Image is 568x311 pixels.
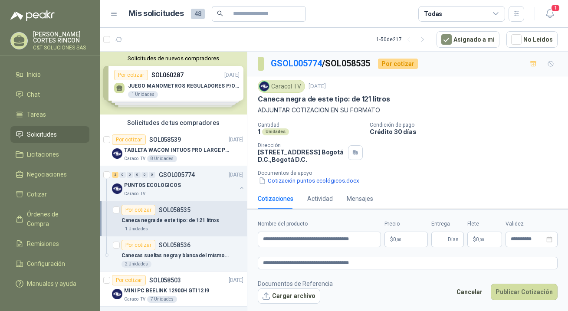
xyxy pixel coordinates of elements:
[27,239,59,249] span: Remisiones
[424,9,442,19] div: Todas
[128,7,184,20] h1: Mis solicitudes
[121,240,155,250] div: Por cotizar
[384,232,428,247] p: $0,00
[103,55,243,62] button: Solicitudes de nuevos compradores
[27,210,81,229] span: Órdenes de Compra
[10,255,89,272] a: Configuración
[10,10,55,21] img: Logo peakr
[258,142,345,148] p: Dirección
[149,172,155,178] div: 0
[119,172,126,178] div: 0
[124,155,145,162] p: Caracol TV
[259,82,269,91] img: Company Logo
[121,205,155,215] div: Por cotizar
[10,86,89,103] a: Chat
[431,220,464,228] label: Entrega
[27,110,46,119] span: Tareas
[258,176,360,185] button: Cotización puntos ecológicos.docx
[384,220,428,228] label: Precio
[258,220,381,228] label: Nombre del producto
[27,190,47,199] span: Cotizar
[347,194,373,203] div: Mensajes
[124,146,232,154] p: TABLETA WACOM INTUOS PRO LARGE PTK870K0A
[258,95,390,104] p: Caneca negra de este tipo: de 121 litros
[258,122,363,128] p: Cantidad
[229,171,243,179] p: [DATE]
[452,284,487,300] button: Cancelar
[33,45,89,50] p: C&T SOLUCIONES SAS
[476,237,484,242] span: 0
[479,237,484,242] span: ,00
[473,237,476,242] span: $
[159,172,195,178] p: GSOL005774
[112,172,118,178] div: 2
[258,105,558,115] p: ADJUNTAR COTIZACION EN SU FORMATO
[112,275,146,285] div: Por cotizar
[149,137,181,143] p: SOL058539
[27,259,65,268] span: Configuración
[229,276,243,285] p: [DATE]
[112,183,122,194] img: Company Logo
[100,115,247,131] div: Solicitudes de tus compradores
[370,128,565,135] p: Crédito 30 días
[159,207,190,213] p: SOL058535
[10,66,89,83] a: Inicio
[27,170,67,179] span: Negociaciones
[258,194,293,203] div: Cotizaciones
[149,277,181,283] p: SOL058503
[112,134,146,145] div: Por cotizar
[27,279,76,288] span: Manuales y ayuda
[100,201,247,236] a: Por cotizarSOL058535Caneca negra de este tipo: de 121 litros1 Unidades
[396,237,401,242] span: ,00
[258,288,320,304] button: Cargar archivo
[437,31,499,48] button: Asignado a mi
[10,106,89,123] a: Tareas
[229,136,243,144] p: [DATE]
[378,59,418,69] div: Por cotizar
[27,90,40,99] span: Chat
[27,70,41,79] span: Inicio
[10,166,89,183] a: Negociaciones
[121,216,219,225] p: Caneca negra de este tipo: de 121 litros
[262,128,289,135] div: Unidades
[141,172,148,178] div: 0
[258,170,565,176] p: Documentos de apoyo
[467,232,502,247] p: $ 0,00
[112,148,122,159] img: Company Logo
[10,126,89,143] a: Solicitudes
[10,186,89,203] a: Cotizar
[112,170,245,197] a: 2 0 0 0 0 0 GSOL005774[DATE] Company LogoPUNTOS ECOLOGICOSCaracol TV
[506,31,558,48] button: No Leídos
[258,128,260,135] p: 1
[121,252,230,260] p: Canecas sueltas negra y blanca del mismo tipo 50-60 litros.
[127,172,133,178] div: 0
[100,272,247,307] a: Por cotizarSOL058503[DATE] Company LogoMINI PC BEELINK 12900H GTI12 I9Caracol TV7 Unidades
[124,181,181,190] p: PUNTOS ECOLOGICOS
[159,242,190,248] p: SOL058536
[147,155,177,162] div: 8 Unidades
[258,148,345,163] p: [STREET_ADDRESS] Bogotá D.C. , Bogotá D.C.
[33,31,89,43] p: [PERSON_NAME] CORTES RINCON
[100,131,247,166] a: Por cotizarSOL058539[DATE] Company LogoTABLETA WACOM INTUOS PRO LARGE PTK870K0ACaracol TV8 Unidades
[551,4,560,12] span: 1
[10,275,89,292] a: Manuales y ayuda
[134,172,141,178] div: 0
[10,236,89,252] a: Remisiones
[124,287,209,295] p: MINI PC BEELINK 12900H GTI12 I9
[10,206,89,232] a: Órdenes de Compra
[307,194,333,203] div: Actividad
[124,190,145,197] p: Caracol TV
[258,279,333,288] p: Documentos de Referencia
[100,52,247,115] div: Solicitudes de nuevos compradoresPor cotizarSOL060287[DATE] JUEGO MANOMETROS REGULADORES P/OXIGEN...
[448,232,459,247] span: Días
[370,122,565,128] p: Condición de pago
[376,33,430,46] div: 1 - 50 de 217
[100,236,247,272] a: Por cotizarSOL058536Canecas sueltas negra y blanca del mismo tipo 50-60 litros.2 Unidades
[393,237,401,242] span: 0
[491,284,558,300] button: Publicar Cotización
[309,82,326,91] p: [DATE]
[506,220,558,228] label: Validez
[112,289,122,299] img: Company Logo
[27,130,57,139] span: Solicitudes
[191,9,205,19] span: 48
